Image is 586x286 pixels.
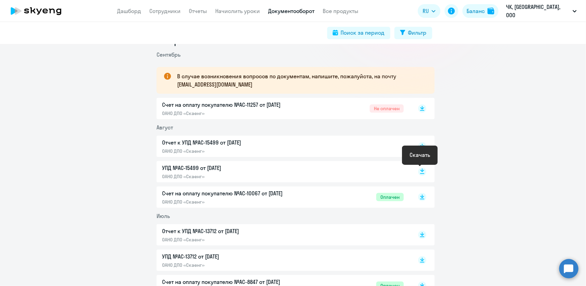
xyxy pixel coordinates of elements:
button: Фильтр [394,27,432,39]
div: Скачать [410,151,430,159]
button: RU [418,4,440,18]
a: Начислить уроки [216,8,260,14]
p: УПД №AC-13712 от [DATE] [162,252,306,261]
p: Счет на оплату покупателю №AC-11257 от [DATE] [162,101,306,109]
span: Сентябрь [157,51,181,58]
span: Июль [157,213,170,219]
p: Счет на оплату покупателю №AC-8847 от [DATE] [162,278,306,286]
p: Отчет к УПД №AC-15499 от [DATE] [162,138,306,147]
p: ОАНО ДПО «Скаенг» [162,199,306,205]
span: Оплачен [376,193,404,201]
p: ЧК, [GEOGRAPHIC_DATA], ООО [506,3,570,19]
a: Дашборд [117,8,141,14]
p: ОАНО ДПО «Скаенг» [162,148,306,154]
div: Баланс [467,7,485,15]
p: ОАНО ДПО «Скаенг» [162,237,306,243]
p: Отчет к УПД №AC-13712 от [DATE] [162,227,306,235]
a: Отчет к УПД №AC-13712 от [DATE]ОАНО ДПО «Скаенг» [162,227,404,243]
img: balance [487,8,494,14]
button: Поиск за период [327,27,390,39]
p: В случае возникновения вопросов по документам, напишите, пожалуйста, на почту [EMAIL_ADDRESS][DOM... [177,72,422,89]
a: Документооборот [268,8,315,14]
button: ЧК, [GEOGRAPHIC_DATA], ООО [503,3,580,19]
span: Не оплачен [370,104,404,113]
p: ОАНО ДПО «Скаенг» [162,110,306,116]
a: Счет на оплату покупателю №AC-11257 от [DATE]ОАНО ДПО «Скаенг»Не оплачен [162,101,404,116]
p: Счет на оплату покупателю №AC-10067 от [DATE] [162,189,306,197]
p: УПД №AC-15499 от [DATE] [162,164,306,172]
p: ОАНО ДПО «Скаенг» [162,173,306,180]
button: Балансbalance [462,4,498,18]
p: ОАНО ДПО «Скаенг» [162,262,306,268]
span: Август [157,124,173,131]
a: УПД №AC-13712 от [DATE]ОАНО ДПО «Скаенг» [162,252,404,268]
a: Отчет к УПД №AC-15499 от [DATE]ОАНО ДПО «Скаенг» [162,138,404,154]
span: RU [423,7,429,15]
a: Все продукты [323,8,359,14]
a: Сотрудники [150,8,181,14]
div: Поиск за период [341,28,385,37]
a: Отчеты [189,8,207,14]
a: Счет на оплату покупателю №AC-10067 от [DATE]ОАНО ДПО «Скаенг»Оплачен [162,189,404,205]
a: УПД №AC-15499 от [DATE]ОАНО ДПО «Скаенг» [162,164,404,180]
div: Фильтр [408,28,427,37]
